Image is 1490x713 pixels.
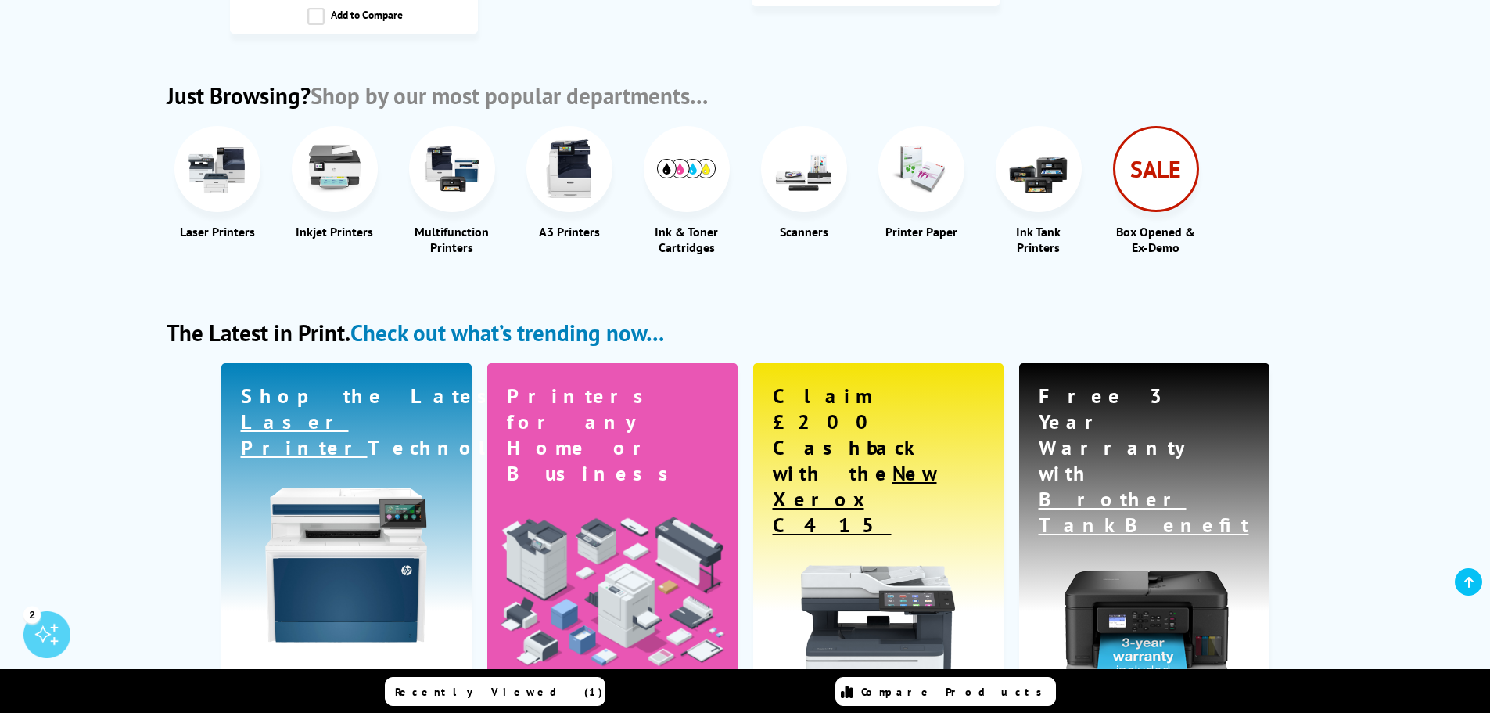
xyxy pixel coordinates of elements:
div: Just Browsing? [167,81,708,110]
a: Inkjet Printers Inkjet Printers [292,126,378,239]
div: Multifunction Printers [409,224,495,255]
a: SALE Box Opened & Ex-Demo [1113,126,1199,255]
div: SALE [1113,126,1199,212]
div: Shop the Latest in Technology. [241,383,608,460]
img: Inkjet Printers [305,139,364,198]
a: Ink and Toner Cartridges Ink & Toner Cartridges [644,126,730,255]
div: 2 [23,606,41,623]
img: Printer Paper [892,139,950,198]
span: Check out what’s trending now… [350,318,664,347]
span: Compare Products [861,685,1050,699]
img: Ink and Toner Cartridges [657,159,716,178]
a: New Xerox C415 [773,460,937,538]
img: Expert Advice for the best printers for business and home [495,513,730,670]
div: Ink & Toner Cartridges [644,224,730,255]
img: A3 Printers [540,139,598,198]
img: laser printers [265,488,427,643]
div: A3 Printers [526,224,612,239]
div: Printer Paper [878,224,964,239]
div: Scanners [761,224,847,239]
a: Recently Viewed (1) [385,677,605,706]
div: Claim £200 Cashback with the [773,383,984,538]
a: Ink Tank Printers Ink Tank Printers [996,126,1082,255]
div: Inkjet Printers [292,224,378,239]
a: Scanners Scanners [761,126,847,239]
div: Free 3 Year Warranty with [1039,383,1250,538]
a: Brother TankBenefit [1039,486,1249,538]
img: Scanners [774,139,833,198]
span: Shop by our most popular departments… [311,81,708,110]
a: Printer Paper Printer Paper [878,126,964,239]
div: Box Opened & Ex-Demo [1113,224,1199,255]
a: Laser Printer [241,409,368,460]
a: Compare Products [835,677,1056,706]
a: Multifunction Printers Multifunction Printers [409,126,495,255]
img: Laser Printers [188,139,246,198]
span: Recently Viewed (1) [395,685,603,699]
a: A3 Printers A3 Printers [526,126,612,239]
label: Add to Compare [307,8,403,25]
a: Laser Printers Laser Printers [174,126,260,239]
div: Laser Printers [174,224,260,239]
div: The Latest in Print. [167,318,664,347]
div: Ink Tank Printers [996,224,1082,255]
div: Printers for any Home or Business [507,383,718,486]
img: Ink Tank Printers [1009,139,1068,198]
img: Multifunction Printers [422,139,481,198]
